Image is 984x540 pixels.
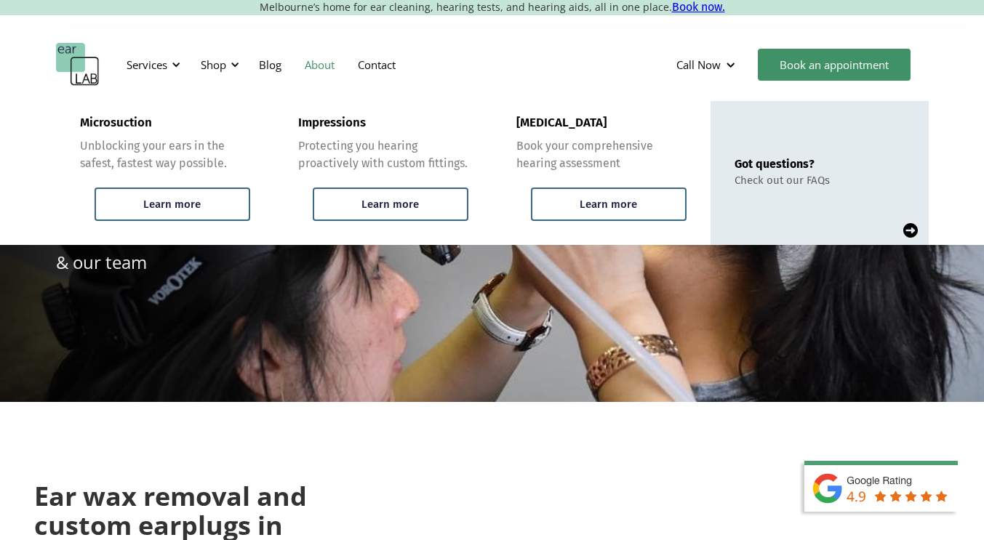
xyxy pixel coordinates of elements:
[758,49,911,81] a: Book an appointment
[80,116,152,130] div: Microsuction
[80,137,250,172] div: Unblocking your ears in the safest, fastest way possible.
[580,198,637,211] div: Learn more
[143,198,201,211] div: Learn more
[735,174,830,187] div: Check out our FAQs
[665,43,751,86] div: Call Now
[118,43,185,86] div: Services
[492,101,711,245] a: [MEDICAL_DATA]Book your comprehensive hearing assessmentLearn more
[247,44,293,86] a: Blog
[298,137,468,172] div: Protecting you hearing proactively with custom fittings.
[711,101,929,245] a: Got questions?Check out our FAQs
[735,157,830,171] div: Got questions?
[676,57,721,72] div: Call Now
[293,44,346,86] a: About
[516,137,687,172] div: Book your comprehensive hearing assessment
[192,43,244,86] div: Shop
[56,101,274,245] a: MicrosuctionUnblocking your ears in the safest, fastest way possible.Learn more
[274,101,492,245] a: ImpressionsProtecting you hearing proactively with custom fittings.Learn more
[56,43,100,86] a: home
[201,57,226,72] div: Shop
[298,116,366,130] div: Impressions
[346,44,407,86] a: Contact
[127,57,167,72] div: Services
[56,249,147,275] p: & our team
[361,198,419,211] div: Learn more
[516,116,607,130] div: [MEDICAL_DATA]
